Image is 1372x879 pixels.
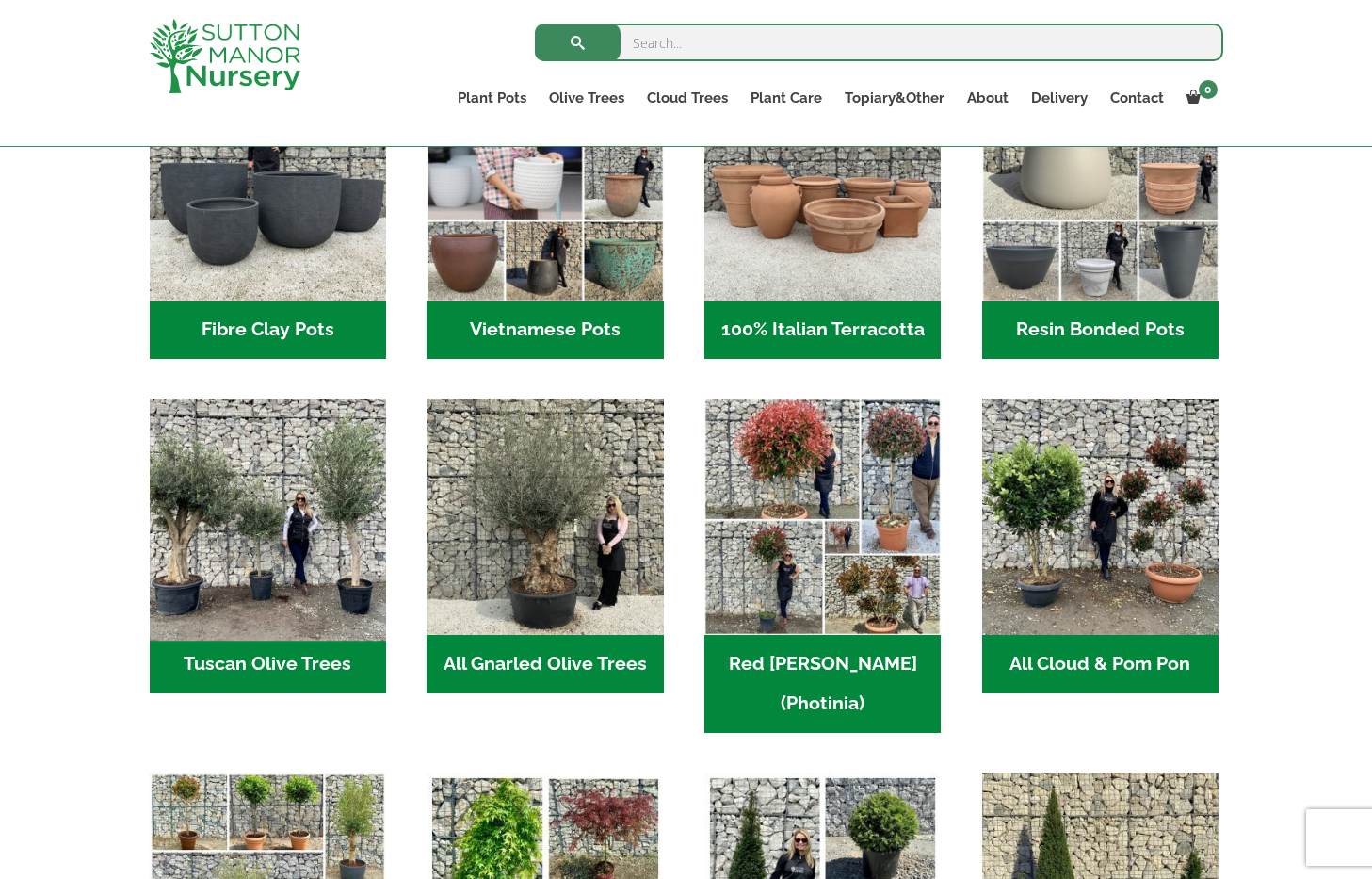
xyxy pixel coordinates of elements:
h2: Tuscan Olive Trees [150,635,386,693]
a: 0 [1175,85,1223,111]
a: Visit product category Tuscan Olive Trees [150,399,386,693]
h2: Vietnamese Pots [427,301,663,360]
h2: Fibre Clay Pots [150,301,386,360]
h2: All Gnarled Olive Trees [427,635,663,693]
h2: Red [PERSON_NAME] (Photinia) [704,635,941,733]
input: Search... [535,24,1223,61]
img: Home - A124EB98 0980 45A7 B835 C04B779F7765 [982,399,1219,635]
a: Topiary&Other [833,85,956,111]
a: Visit product category 100% Italian Terracotta [704,64,941,359]
img: Home - 8194B7A3 2818 4562 B9DD 4EBD5DC21C71 1 105 c 1 [150,64,386,301]
img: Home - 7716AD77 15EA 4607 B135 B37375859F10 [143,393,392,642]
h2: All Cloud & Pom Pon [982,635,1219,693]
a: Olive Trees [538,85,636,111]
img: Home - F5A23A45 75B5 4929 8FB2 454246946332 [704,399,941,635]
img: Home - 1B137C32 8D99 4B1A AA2F 25D5E514E47D 1 105 c [704,64,941,301]
a: About [956,85,1020,111]
a: Plant Pots [446,85,538,111]
a: Visit product category Resin Bonded Pots [982,64,1219,359]
span: 0 [1199,80,1218,99]
img: Home - 5833C5B7 31D0 4C3A 8E42 DB494A1738DB [427,399,663,635]
a: Visit product category All Cloud & Pom Pon [982,399,1219,693]
a: Delivery [1020,85,1099,111]
a: Visit product category Fibre Clay Pots [150,64,386,359]
a: Contact [1099,85,1175,111]
a: Visit product category Red Robin (Photinia) [704,399,941,733]
a: Visit product category Vietnamese Pots [427,64,663,359]
h2: 100% Italian Terracotta [704,301,941,360]
img: Home - 6E921A5B 9E2F 4B13 AB99 4EF601C89C59 1 105 c [427,64,663,301]
a: Visit product category All Gnarled Olive Trees [427,399,663,693]
img: Home - 67232D1B A461 444F B0F6 BDEDC2C7E10B 1 105 c [982,64,1219,301]
a: Plant Care [739,85,833,111]
img: logo [150,19,300,93]
a: Cloud Trees [636,85,739,111]
h2: Resin Bonded Pots [982,301,1219,360]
